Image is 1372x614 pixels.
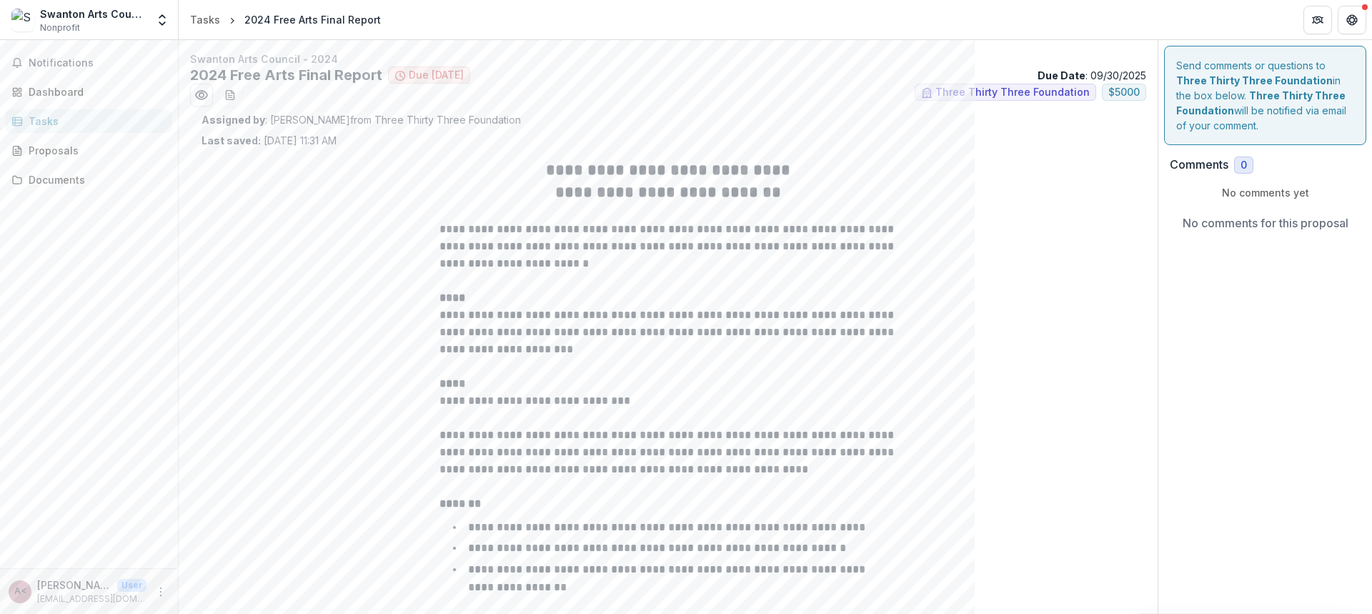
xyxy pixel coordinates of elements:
button: Notifications [6,51,172,74]
p: No comments yet [1170,185,1361,200]
div: Documents [29,172,161,187]
div: Tasks [29,114,161,129]
p: : [PERSON_NAME] from Three Thirty Three Foundation [202,112,1135,127]
span: 0 [1241,159,1247,172]
div: 2024 Free Arts Final Report [244,12,381,27]
p: [EMAIL_ADDRESS][DOMAIN_NAME] [37,593,146,605]
p: Swanton Arts Council - 2024 [190,51,1146,66]
span: Three Thirty Three Foundation [935,86,1090,99]
a: Documents [6,168,172,192]
div: Swanton Arts Council [40,6,146,21]
span: Due [DATE] [409,69,464,81]
button: Preview b8e88a7f-ce1c-41bf-9e59-57b37114f861.pdf [190,84,213,107]
a: Proposals [6,139,172,162]
span: Notifications [29,57,166,69]
img: Swanton Arts Council [11,9,34,31]
p: [DATE] 11:31 AM [202,133,337,148]
p: No comments for this proposal [1183,214,1348,232]
div: Proposals [29,143,161,158]
p: : 09/30/2025 [1038,68,1146,83]
a: Dashboard [6,80,172,104]
a: Tasks [6,109,172,133]
span: Nonprofit [40,21,80,34]
strong: Last saved: [202,134,261,147]
strong: Due Date [1038,69,1085,81]
nav: breadcrumb [184,9,387,30]
button: Open entity switcher [152,6,172,34]
strong: Three Thirty Three Foundation [1176,89,1346,117]
p: [PERSON_NAME] <[EMAIL_ADDRESS][DOMAIN_NAME]> [37,578,111,593]
strong: Three Thirty Three Foundation [1176,74,1333,86]
button: download-word-button [219,84,242,107]
h2: Comments [1170,158,1228,172]
button: More [152,583,169,600]
a: Tasks [184,9,226,30]
div: Send comments or questions to in the box below. will be notified via email of your comment. [1164,46,1366,145]
button: Partners [1303,6,1332,34]
strong: Assigned by [202,114,265,126]
span: $ 5000 [1108,86,1140,99]
p: User [117,579,146,592]
div: Tasks [190,12,220,27]
h2: 2024 Free Arts Final Report [190,66,382,84]
div: Dashboard [29,84,161,99]
button: Get Help [1338,6,1366,34]
div: Ali Boren <alisonboren@gmail.com> [14,587,26,596]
